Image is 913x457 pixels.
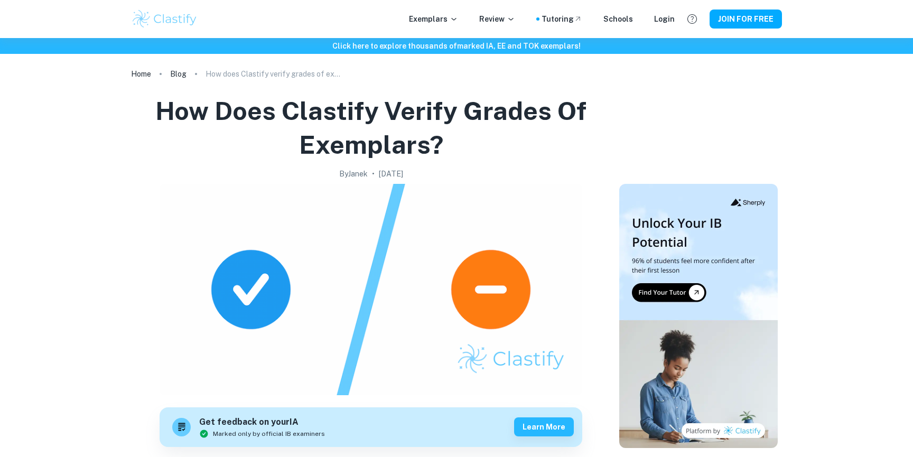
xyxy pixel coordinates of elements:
span: Marked only by official IB examiners [213,429,325,439]
p: How does Clastify verify grades of exemplars? [206,68,343,80]
p: Exemplars [409,13,458,25]
p: • [372,168,375,180]
button: Learn more [514,417,574,436]
h2: [DATE] [379,168,403,180]
h6: Get feedback on your IA [199,416,325,429]
h2: By Janek [339,168,368,180]
h1: How does Clastify verify grades of exemplars? [135,94,607,162]
button: JOIN FOR FREE [710,10,782,29]
a: Schools [603,13,633,25]
a: Home [131,67,151,81]
a: Tutoring [542,13,582,25]
a: Login [654,13,675,25]
h6: Click here to explore thousands of marked IA, EE and TOK exemplars ! [2,40,911,52]
a: Blog [170,67,187,81]
p: Review [479,13,515,25]
button: Help and Feedback [683,10,701,28]
img: Thumbnail [619,184,778,448]
img: How does Clastify verify grades of exemplars? cover image [160,184,582,395]
img: Clastify logo [131,8,198,30]
a: Get feedback on yourIAMarked only by official IB examinersLearn more [160,407,582,447]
